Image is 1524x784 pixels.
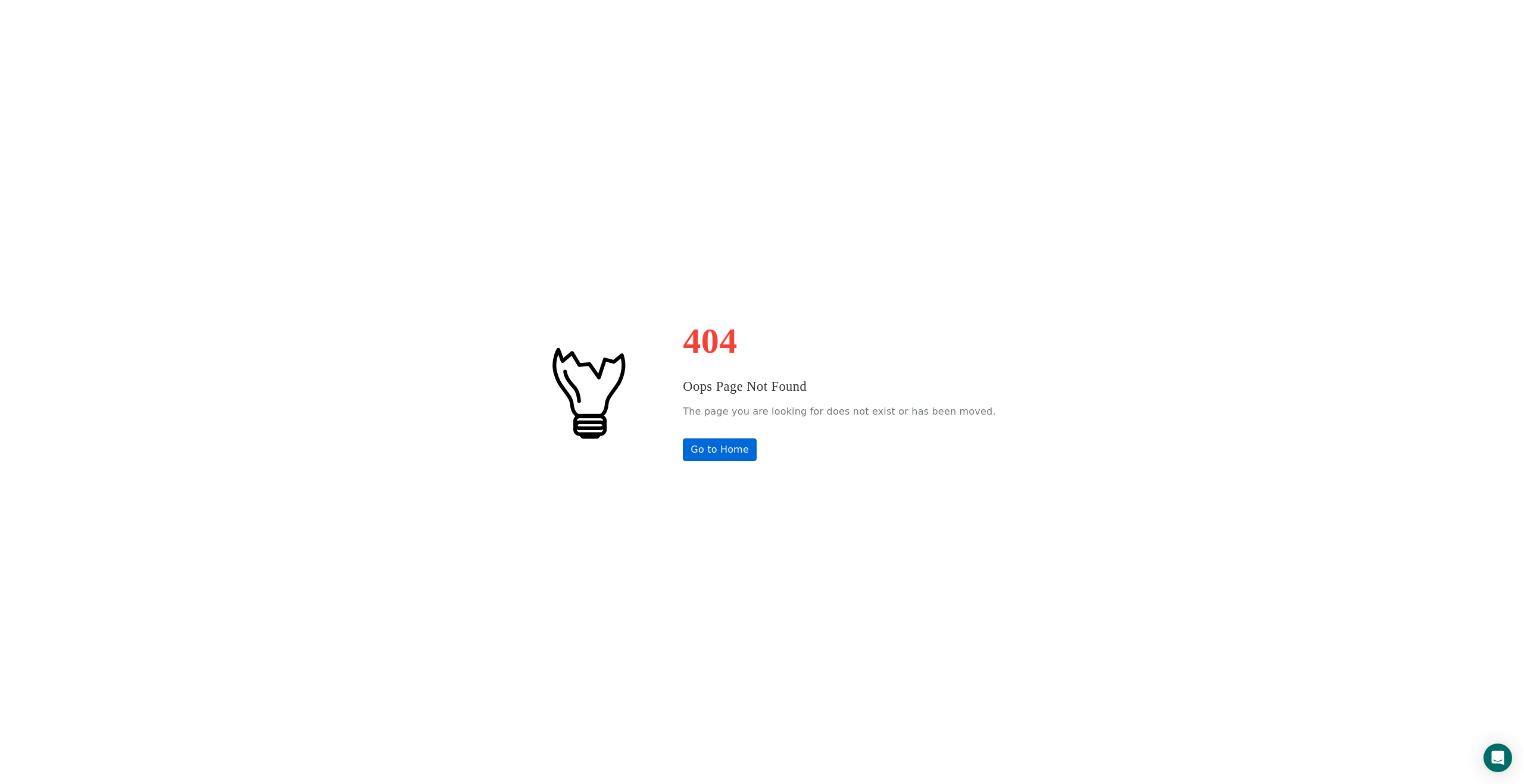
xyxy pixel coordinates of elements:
p: The page you are looking for does not exist or has been moved. [683,403,995,421]
h1: 404 [683,323,995,359]
h3: Oops Page Not Found [683,377,995,397]
a: Go to Home [683,438,757,461]
div: Open Intercom Messenger [1484,744,1512,772]
img: # [528,333,647,451]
